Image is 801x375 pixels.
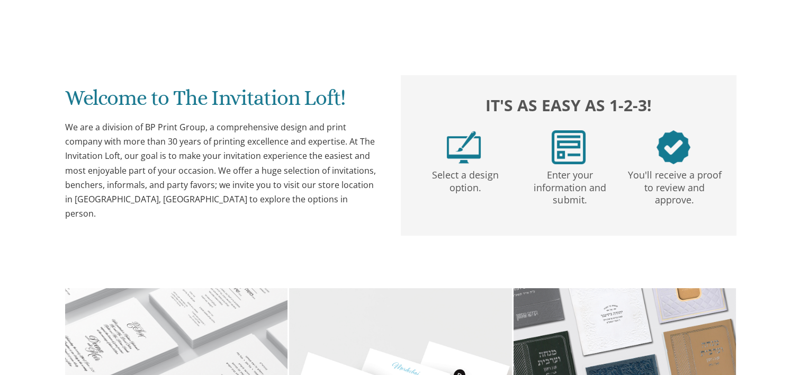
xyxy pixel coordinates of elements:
p: Select a design option. [415,164,515,194]
p: You'll receive a proof to review and approve. [624,164,725,207]
img: step2.png [552,130,586,164]
div: We are a division of BP Print Group, a comprehensive design and print company with more than 30 y... [65,120,380,221]
p: Enter your information and submit. [519,164,620,207]
img: step3.png [656,130,690,164]
h2: It's as easy as 1-2-3! [411,93,726,117]
img: step1.png [447,130,481,164]
h1: Welcome to The Invitation Loft! [65,86,380,118]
